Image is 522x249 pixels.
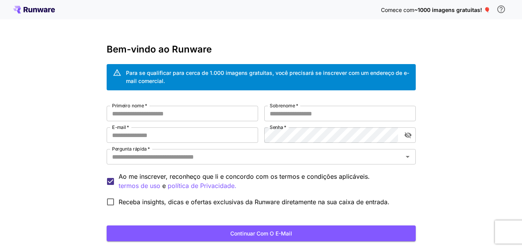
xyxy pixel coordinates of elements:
font: Continuar com o e-mail [230,230,292,237]
font: Para se qualificar para cerca de 1.000 imagens gratuitas, você precisará se inscrever com um ende... [126,69,409,84]
font: Comece com [381,7,414,13]
button: Ao me inscrever, reconheço que li e concordo com os termos e condições aplicáveis. termos de uso e [168,181,236,191]
button: Abrir [402,151,413,162]
font: Receba insights, dicas e ofertas exclusivas da Runware diretamente na sua caixa de entrada. [119,198,389,206]
font: ~1000 imagens gratuitas! 🎈 [414,7,490,13]
font: Pergunta rápida [112,146,147,152]
font: Senha [270,124,283,130]
font: Ao me inscrever, reconheço que li e concordo com os termos e condições aplicáveis. [119,173,370,180]
button: Ao me inscrever, reconheço que li e concordo com os termos e condições aplicáveis. e política de ... [119,181,160,191]
font: Bem-vindo ao Runware [107,44,212,55]
button: alternar visibilidade da senha [401,128,415,142]
font: E-mail [112,124,126,130]
font: e [162,182,166,190]
font: política de Privacidade. [168,182,236,190]
button: Para se qualificar para crédito gratuito, você precisa se inscrever com um endereço de e-mail com... [493,2,509,17]
font: Primeiro nome [112,103,144,108]
font: Sobrenome [270,103,295,108]
button: Continuar com o e-mail [107,225,416,241]
font: termos de uso [119,182,160,190]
